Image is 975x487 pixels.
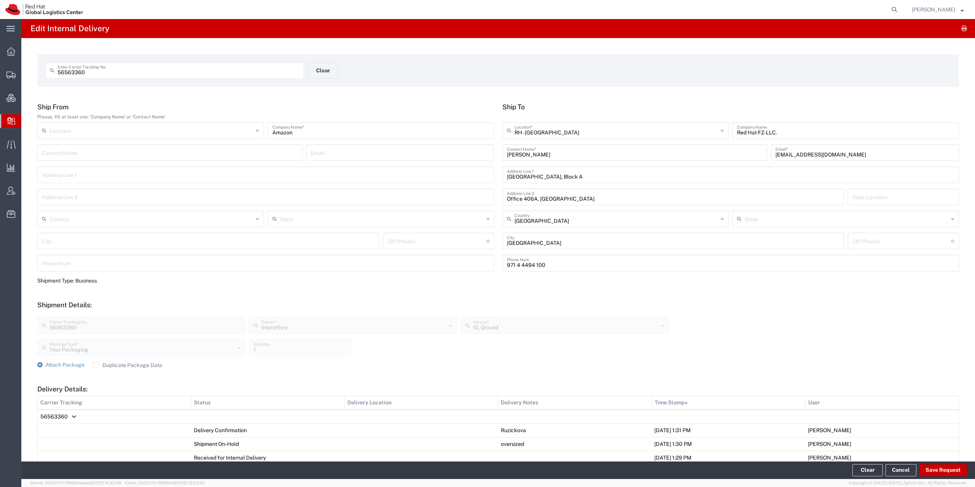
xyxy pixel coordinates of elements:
h4: Edit Internal Delivery [30,19,109,38]
label: Duplicate Package Data [93,362,162,368]
div: Please, fill at least one: 'Company Name' or 'Contact Name' [37,113,494,120]
th: Delivery Notes [498,396,652,410]
button: Clear [308,62,338,79]
td: Received for Internal Delivery [191,451,345,465]
th: Time Stamp [652,396,805,410]
td: [DATE] 1:29 PM [652,451,805,465]
th: Carrier Tracking [38,396,191,410]
h5: Ship To [502,103,959,111]
button: Save Request [919,464,967,476]
th: Delivery Location [345,396,498,410]
span: 56563360 [40,414,68,420]
td: [DATE] 1:31 PM [652,423,805,437]
td: [PERSON_NAME] [805,423,959,437]
h5: Delivery Details: [37,385,959,393]
span: Server: 2025.17.0-1194904eeae [30,481,121,485]
h5: Shipment Details: [37,301,959,309]
td: Shipment On-Hold [191,437,345,451]
a: Cancel [885,464,916,476]
span: [DATE] 10:32:38 [90,481,121,485]
img: logo [5,4,83,15]
td: [PERSON_NAME] [805,437,959,451]
div: Shipment Type: Business [37,277,494,285]
button: Clear [852,464,883,476]
table: Delivery Details: [37,396,959,465]
span: Eva Ruzickova [912,5,955,14]
h5: Ship From [37,103,494,111]
span: Attach Package [45,362,85,368]
span: Client: 2025.17.0-159f9de [125,481,205,485]
td: oversized [498,437,652,451]
span: Copyright © [DATE]-[DATE] Agistix Inc., All Rights Reserved [849,480,966,486]
td: [PERSON_NAME] [805,451,959,465]
th: User [805,396,959,410]
td: Ruzickova [498,423,652,437]
button: [PERSON_NAME] [911,5,964,14]
th: Status [191,396,345,410]
td: [DATE] 1:30 PM [652,437,805,451]
td: Delivery Confirmation [191,423,345,437]
span: [DATE] 10:23:34 [174,481,205,485]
